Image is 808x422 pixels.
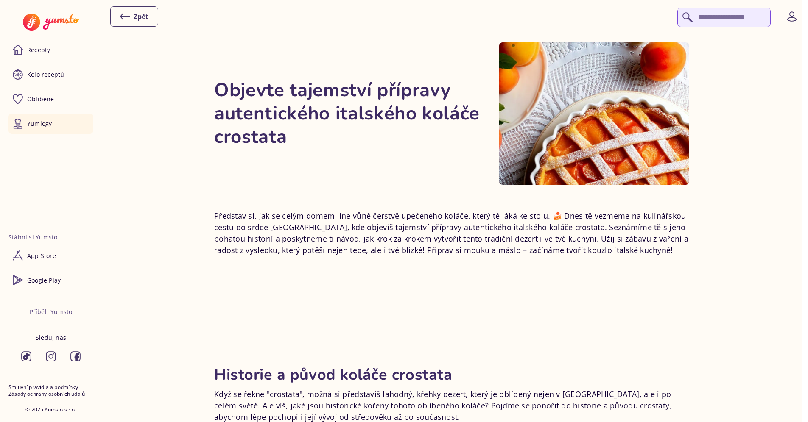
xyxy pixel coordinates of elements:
button: Zpět [110,6,158,27]
a: Zásady ochrany osobních údajů [8,391,93,398]
h2: Historie a původ koláče crostata [214,365,689,384]
a: Příběh Yumsto [30,308,73,316]
p: Kolo receptů [27,70,64,79]
a: Oblíbené [8,89,93,109]
p: Sleduj nás [36,333,66,342]
p: Yumlogy [27,119,52,128]
li: Stáhni si Yumsto [8,233,93,242]
a: Kolo receptů [8,64,93,85]
a: App Store [8,245,93,266]
img: Yumsto logo [23,14,78,31]
p: App Store [27,252,56,260]
p: Představ si, jak se celým domem line vůně čerstvě upečeného koláče, který tě láká ke stolu. 🍰 Dne... [214,210,689,256]
a: Smluvní pravidla a podmínky [8,384,93,391]
p: © 2025 Yumsto s.r.o. [25,406,76,414]
p: Google Play [27,276,61,285]
a: Google Play [8,270,93,290]
div: Zpět [120,11,148,22]
a: Yumlogy [8,114,93,134]
iframe: Advertisement [214,281,689,340]
img: Autentická italská crostata s mřížkovým povrchem plněná meruňkami [499,42,689,185]
h1: Objevte tajemství přípravy autentického italského koláče crostata [214,79,499,149]
p: Recepty [27,46,50,54]
a: Recepty [8,40,93,60]
p: Oblíbené [27,95,54,103]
